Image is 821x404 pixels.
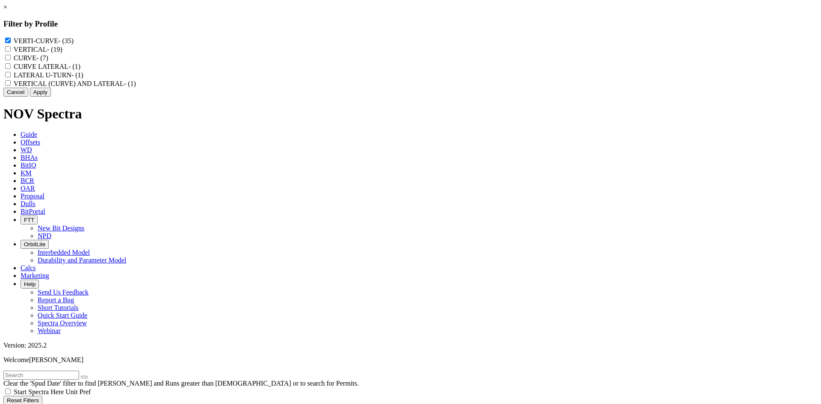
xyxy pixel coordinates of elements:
p: Welcome [3,356,818,364]
a: × [3,3,7,11]
label: CURVE [14,54,48,62]
input: Search [3,371,79,380]
a: Quick Start Guide [38,312,87,319]
span: Marketing [21,272,49,279]
a: Interbedded Model [38,249,90,256]
span: - (1) [68,63,80,70]
h3: Filter by Profile [3,19,818,29]
span: Calcs [21,264,36,271]
a: NPD [38,232,51,239]
a: Spectra Overview [38,319,87,327]
label: VERTICAL (CURVE) AND LATERAL [14,80,136,87]
span: - (1) [71,71,83,79]
a: Send Us Feedback [38,289,89,296]
h1: NOV Spectra [3,106,818,122]
span: - (35) [58,37,74,44]
span: BitIQ [21,162,36,169]
span: BitPortal [21,208,45,215]
span: WD [21,146,32,153]
span: FTT [24,217,34,223]
span: - (19) [47,46,62,53]
label: VERTI-CURVE [14,37,74,44]
a: Durability and Parameter Model [38,257,127,264]
span: Clear the 'Spud Date' filter to find [PERSON_NAME] and Runs greater than [DEMOGRAPHIC_DATA] or to... [3,380,359,387]
span: OrbitLite [24,241,45,248]
a: Report a Bug [38,296,74,304]
span: - (1) [124,80,136,87]
button: Apply [30,88,51,97]
a: Short Tutorials [38,304,79,311]
span: - (7) [36,54,48,62]
div: Version: 2025.2 [3,342,818,349]
a: Webinar [38,327,61,334]
span: OAR [21,185,35,192]
span: Guide [21,131,37,138]
label: VERTICAL [14,46,62,53]
span: Offsets [21,139,40,146]
span: Unit Pref [65,388,91,395]
span: Dulls [21,200,35,207]
span: Proposal [21,192,44,200]
a: New Bit Designs [38,224,84,232]
span: Help [24,281,35,287]
label: CURVE LATERAL [14,63,80,70]
span: BHAs [21,154,38,161]
label: LATERAL U-TURN [14,71,83,79]
span: [PERSON_NAME] [29,356,83,363]
span: BCR [21,177,34,184]
span: Start Spectra Here [14,388,64,395]
span: KM [21,169,32,177]
button: Cancel [3,88,28,97]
